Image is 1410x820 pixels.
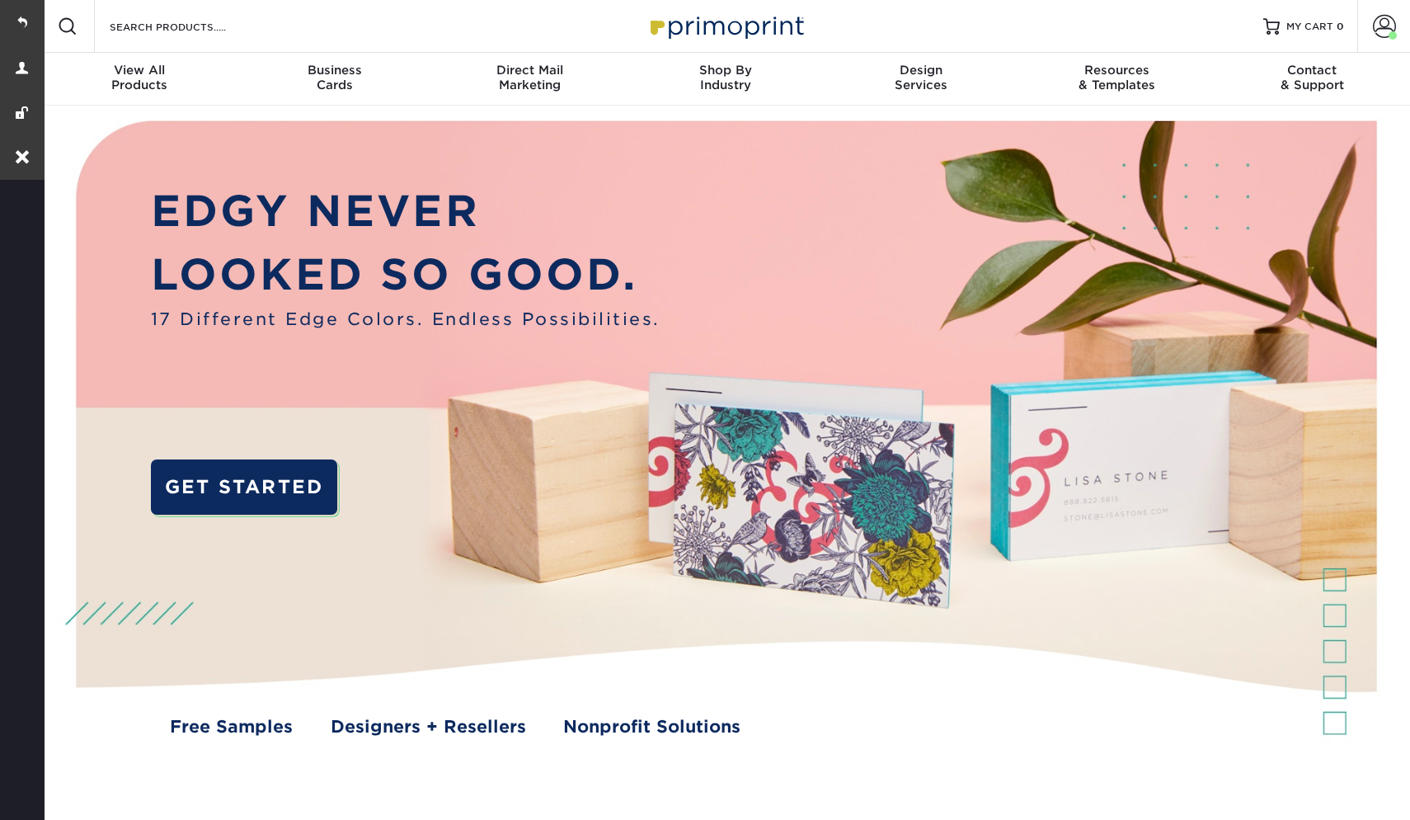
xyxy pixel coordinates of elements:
a: Shop ByIndustry [627,53,823,106]
a: View AllProducts [41,53,237,106]
div: Services [824,63,1019,92]
p: LOOKED SO GOOD. [151,243,660,307]
input: SEARCH PRODUCTS..... [108,16,269,36]
a: Contact& Support [1215,53,1410,106]
a: Direct MailMarketing [432,53,627,106]
a: Free Samples [170,714,293,740]
div: Industry [627,63,823,92]
span: 0 [1337,21,1344,32]
a: Nonprofit Solutions [563,714,740,740]
a: BusinessCards [237,53,432,106]
span: Design [824,63,1019,78]
div: Marketing [432,63,627,92]
span: Contact [1215,63,1410,78]
a: Designers + Resellers [331,714,526,740]
a: DesignServices [824,53,1019,106]
p: EDGY NEVER [151,180,660,243]
span: 17 Different Edge Colors. Endless Possibilities. [151,307,660,332]
span: Direct Mail [432,63,627,78]
span: Shop By [627,63,823,78]
span: Resources [1019,63,1215,78]
div: Products [41,63,237,92]
span: Business [237,63,432,78]
div: & Support [1215,63,1410,92]
div: Cards [237,63,432,92]
img: Primoprint [643,8,808,44]
span: MY CART [1286,20,1333,34]
a: Resources& Templates [1019,53,1215,106]
span: View All [41,63,237,78]
a: GET STARTED [151,459,338,516]
div: & Templates [1019,63,1215,92]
